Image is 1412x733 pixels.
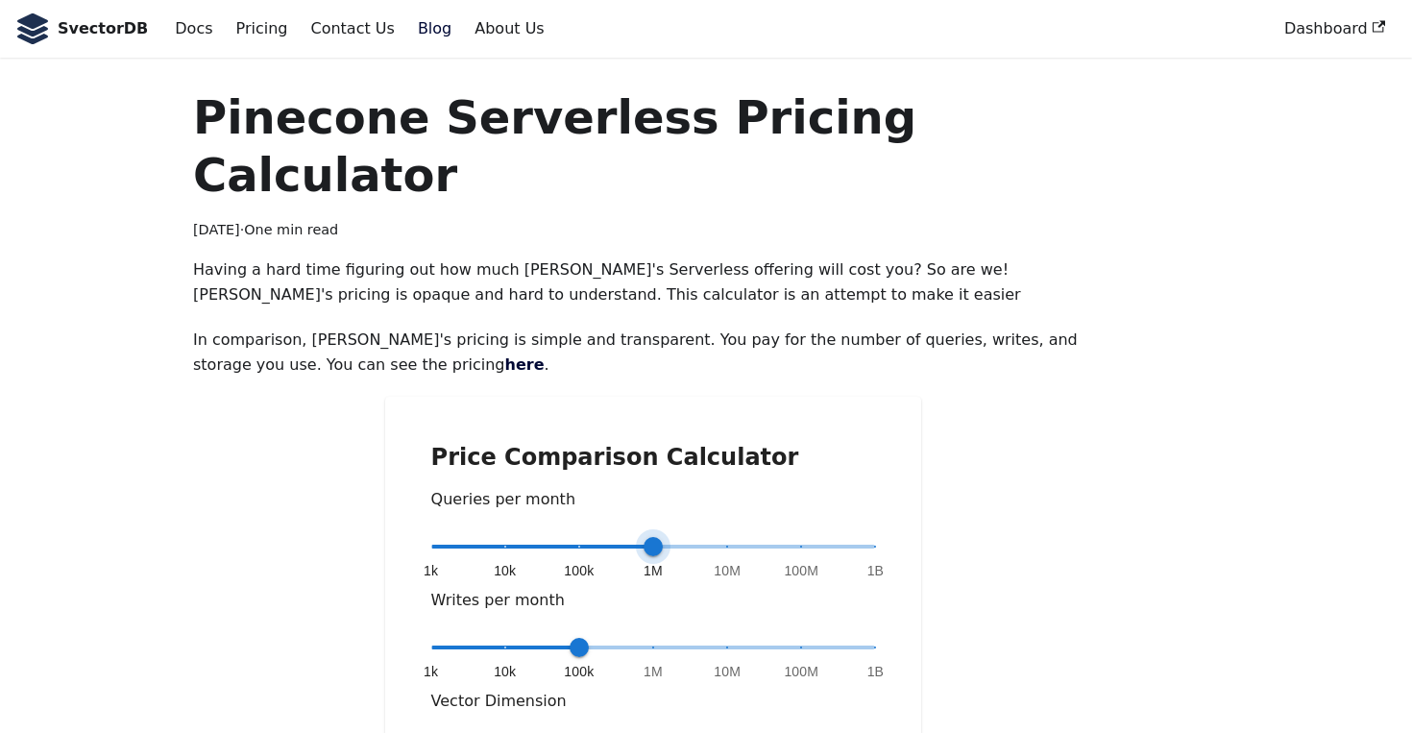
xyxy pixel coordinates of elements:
[494,561,516,580] span: 10k
[193,222,240,237] time: [DATE]
[15,13,148,44] a: SvectorDB LogoSvectorDB
[644,561,663,580] span: 1M
[193,257,1113,308] p: Having a hard time figuring out how much [PERSON_NAME]'s Serverless offering will cost you? So ar...
[193,328,1113,379] p: In comparison, [PERSON_NAME]'s pricing is simple and transparent. You pay for the number of queri...
[225,12,300,45] a: Pricing
[463,12,555,45] a: About Us
[15,13,50,44] img: SvectorDB Logo
[564,561,594,580] span: 100k
[714,662,741,681] span: 10M
[505,355,545,374] a: here
[1273,12,1397,45] a: Dashboard
[193,88,1113,204] h1: Pinecone Serverless Pricing Calculator
[58,16,148,41] b: SvectorDB
[424,561,438,580] span: 1k
[424,662,438,681] span: 1k
[406,12,463,45] a: Blog
[564,662,594,681] span: 100k
[867,561,884,580] span: 1B
[193,219,1113,242] div: · One min read
[494,662,516,681] span: 10k
[784,662,818,681] span: 100M
[299,12,405,45] a: Contact Us
[163,12,224,45] a: Docs
[644,662,663,681] span: 1M
[784,561,818,580] span: 100M
[431,443,876,472] h2: Price Comparison Calculator
[431,689,876,714] p: Vector Dimension
[431,487,876,512] p: Queries per month
[714,561,741,580] span: 10M
[431,588,876,613] p: Writes per month
[867,662,884,681] span: 1B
